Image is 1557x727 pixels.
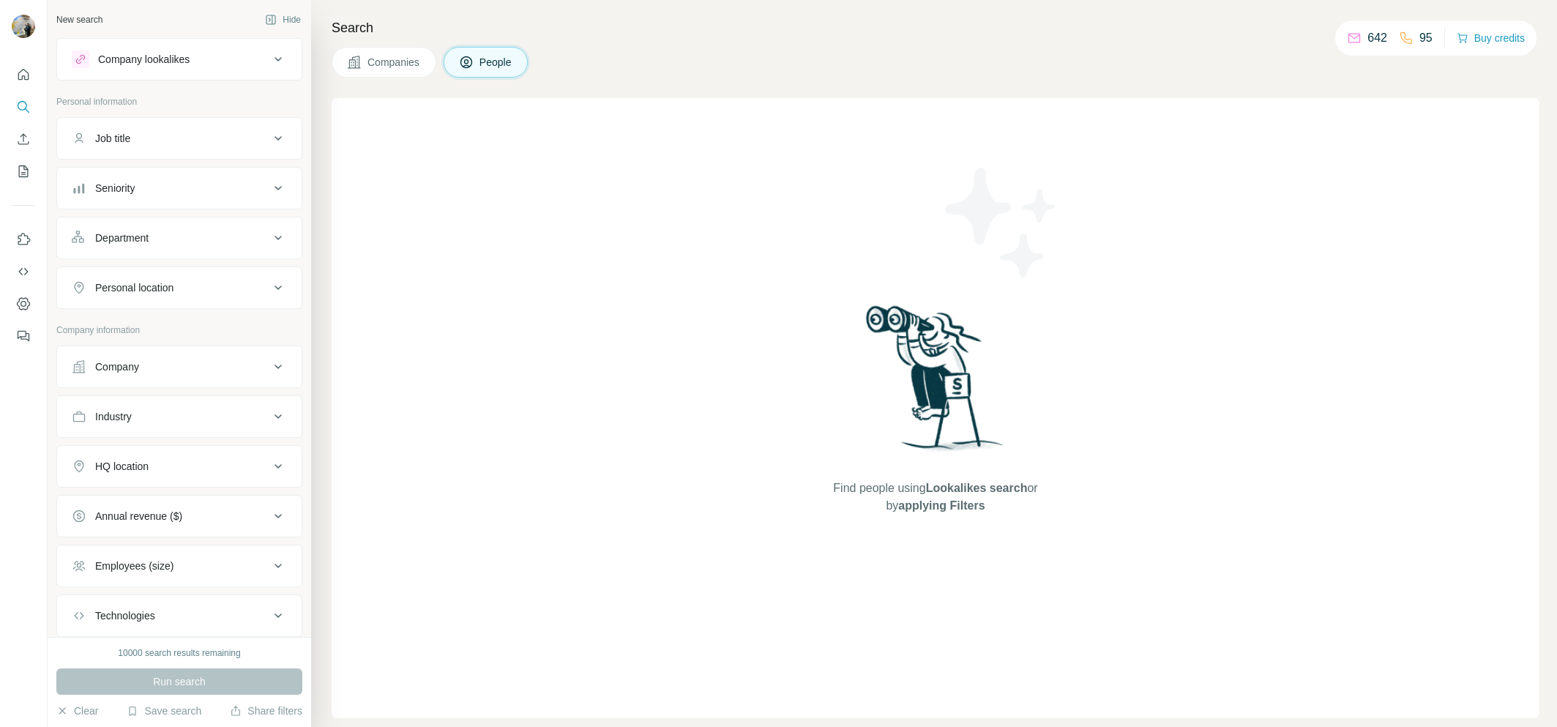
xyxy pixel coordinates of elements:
div: Annual revenue ($) [95,509,182,523]
div: Company lookalikes [98,52,190,67]
button: HQ location [57,449,302,484]
div: Industry [95,409,132,424]
span: Lookalikes search [926,482,1028,494]
div: Job title [95,131,130,146]
span: Find people using or by [818,480,1053,515]
button: Company [57,349,302,384]
h4: Search [332,18,1539,38]
img: Avatar [12,15,35,38]
button: Buy credits [1457,28,1525,48]
button: Use Surfe API [12,258,35,285]
button: Search [12,94,35,120]
span: applying Filters [898,499,985,512]
button: Clear [56,704,98,718]
button: Job title [57,121,302,156]
div: HQ location [95,459,149,474]
button: Annual revenue ($) [57,499,302,534]
div: Company [95,359,139,374]
div: New search [56,13,102,26]
button: Quick start [12,61,35,88]
div: Personal location [95,280,173,295]
div: Technologies [95,608,155,623]
button: Hide [255,9,311,31]
button: Employees (size) [57,548,302,584]
button: Use Surfe on LinkedIn [12,226,35,253]
p: Company information [56,324,302,337]
button: Dashboard [12,291,35,317]
span: Companies [367,55,421,70]
button: Department [57,220,302,256]
div: 10000 search results remaining [118,646,240,660]
div: Seniority [95,181,135,195]
p: 642 [1367,29,1387,47]
button: My lists [12,158,35,184]
div: Employees (size) [95,559,173,573]
p: 95 [1419,29,1433,47]
button: Share filters [230,704,302,718]
button: Technologies [57,598,302,633]
div: Department [95,231,149,245]
button: Seniority [57,171,302,206]
button: Feedback [12,323,35,349]
p: Personal information [56,95,302,108]
button: Enrich CSV [12,126,35,152]
span: People [479,55,513,70]
button: Industry [57,399,302,434]
img: Surfe Illustration - Woman searching with binoculars [859,302,1012,465]
img: Surfe Illustration - Stars [936,157,1067,288]
button: Company lookalikes [57,42,302,77]
button: Personal location [57,270,302,305]
button: Save search [127,704,201,718]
